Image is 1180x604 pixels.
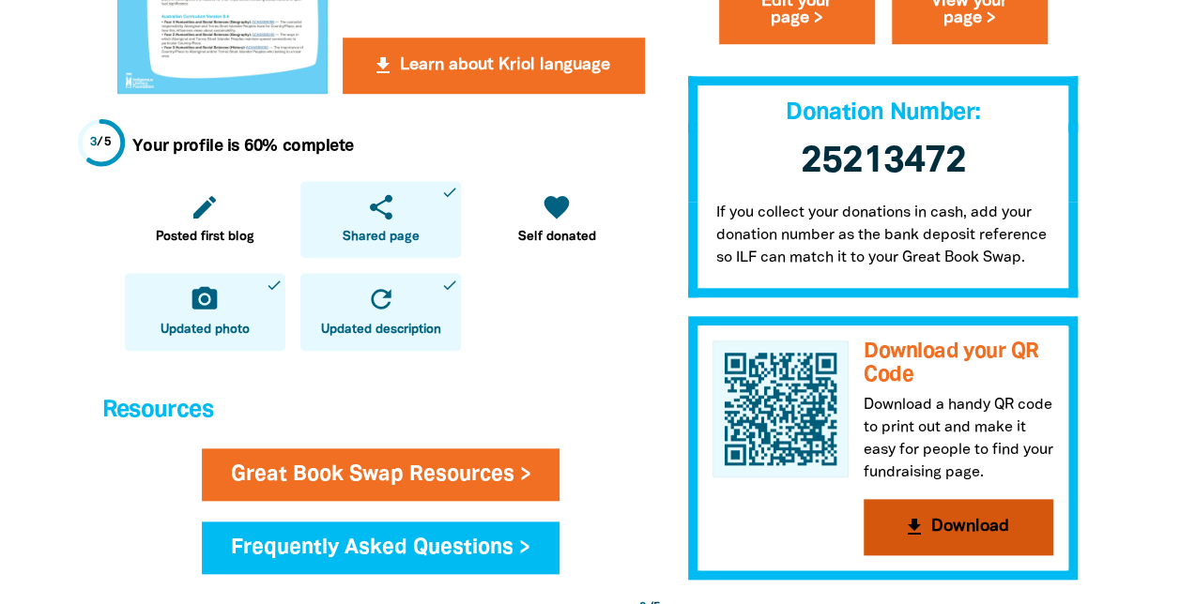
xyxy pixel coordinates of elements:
[321,321,441,340] span: Updated description
[366,192,396,222] i: share
[125,181,285,259] a: editPosted first blog
[266,277,283,294] i: done
[190,192,220,222] i: edit
[517,228,595,247] span: Self donated
[202,521,559,574] a: Frequently Asked Questions >
[343,228,420,247] span: Shared page
[713,340,850,477] img: QR Code for TSAC Book swap
[688,202,1079,297] p: If you collect your donations in cash, add your donation number as the bank deposit reference so ...
[125,273,285,351] a: camera_altUpdated photodone
[542,192,572,222] i: favorite
[476,181,636,259] a: favoriteSelf donated
[156,228,254,247] span: Posted first blog
[864,499,1053,555] button: get_appDownload
[90,136,98,147] span: 3
[300,181,461,259] a: shareShared pagedone
[801,144,966,179] span: 25213472
[132,139,354,154] strong: Your profile is 60% complete
[441,184,458,201] i: done
[190,284,220,314] i: camera_alt
[343,38,644,94] button: get_app Learn about Kriol language
[441,277,458,294] i: done
[366,284,396,314] i: refresh
[90,133,112,151] div: / 5
[786,102,980,124] span: Donation Number:
[864,340,1053,386] h3: Download your QR Code
[102,400,213,421] span: Resources
[161,321,250,340] span: Updated photo
[903,516,926,538] i: get_app
[372,54,394,77] i: get_app
[300,273,461,351] a: refreshUpdated descriptiondone
[202,448,560,501] a: Great Book Swap Resources >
